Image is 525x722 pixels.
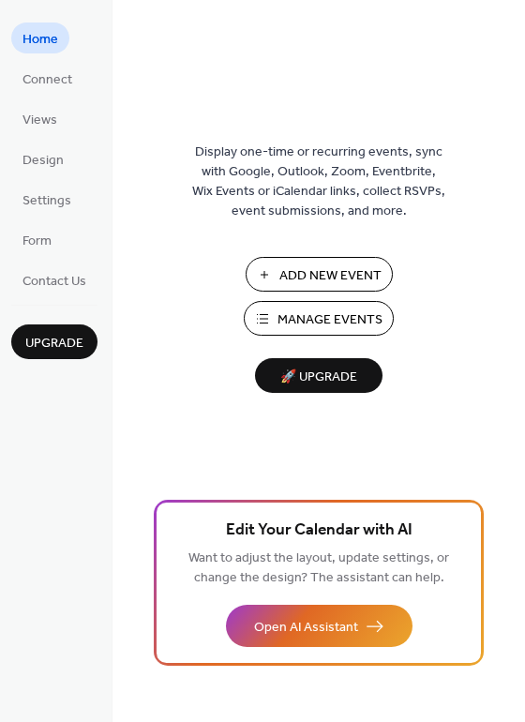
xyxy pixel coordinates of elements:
[22,272,86,292] span: Contact Us
[11,264,97,295] a: Contact Us
[277,310,382,330] span: Manage Events
[255,358,382,393] button: 🚀 Upgrade
[22,70,72,90] span: Connect
[22,232,52,251] span: Form
[254,618,358,638] span: Open AI Assistant
[266,365,371,390] span: 🚀 Upgrade
[192,143,445,221] span: Display one-time or recurring events, sync with Google, Outlook, Zoom, Eventbrite, Wix Events or ...
[11,103,68,134] a: Views
[11,324,97,359] button: Upgrade
[188,546,449,591] span: Want to adjust the layout, update settings, or change the design? The assistant can help.
[25,334,83,353] span: Upgrade
[226,518,412,544] span: Edit Your Calendar with AI
[22,111,57,130] span: Views
[11,184,82,215] a: Settings
[226,605,412,647] button: Open AI Assistant
[244,301,394,336] button: Manage Events
[22,151,64,171] span: Design
[11,143,75,174] a: Design
[22,30,58,50] span: Home
[22,191,71,211] span: Settings
[11,63,83,94] a: Connect
[11,23,69,53] a: Home
[11,224,63,255] a: Form
[279,266,382,286] span: Add New Event
[246,257,393,292] button: Add New Event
